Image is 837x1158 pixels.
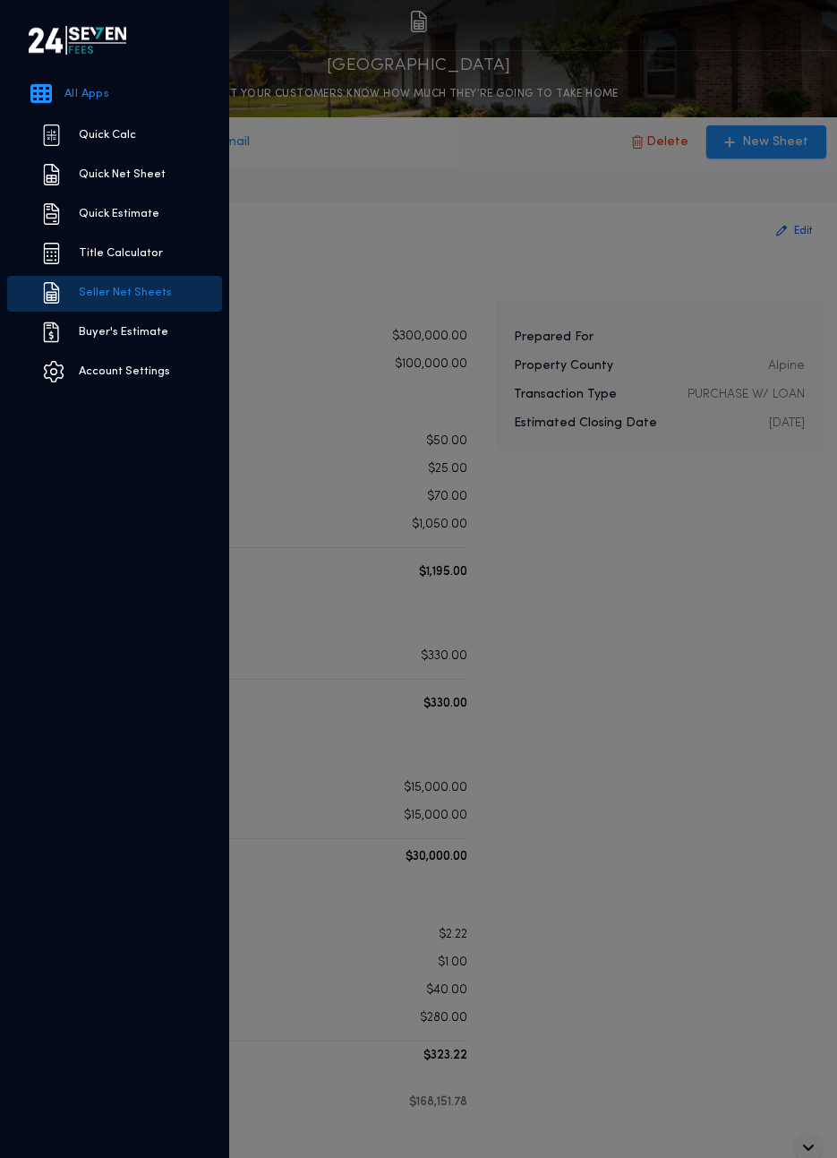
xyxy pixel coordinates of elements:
[7,118,222,154] a: Quick Calc
[7,236,222,272] a: Title Calculator
[7,158,222,193] a: Quick Net Sheet
[7,355,222,390] a: Account Settings
[7,276,222,312] a: Seller Net Sheets
[7,79,229,115] a: All Apps
[7,315,222,351] a: Buyer's Estimate
[7,197,222,233] a: Quick Estimate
